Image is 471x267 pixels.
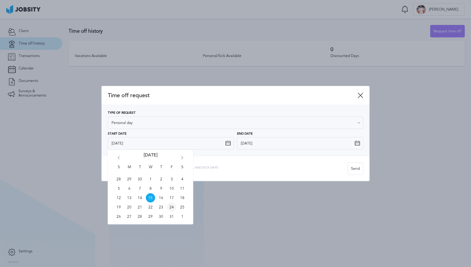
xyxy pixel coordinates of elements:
span: M [125,165,134,174]
span: Tue Oct 21 2025 [135,203,145,212]
span: Fri Oct 17 2025 [167,193,176,203]
span: Sun Oct 05 2025 [114,184,123,193]
span: Sat Oct 18 2025 [178,193,187,203]
span: T [135,165,145,174]
button: Send [348,162,363,175]
div: Send [348,163,363,175]
span: Mon Oct 06 2025 [125,184,134,193]
span: Thu Oct 09 2025 [156,184,166,193]
span: F [167,165,176,174]
span: Sat Oct 11 2025 [178,184,187,193]
span: Tue Oct 07 2025 [135,184,145,193]
span: Sun Oct 26 2025 [114,212,123,221]
span: Sun Oct 12 2025 [114,193,123,203]
span: Sat Oct 04 2025 [178,174,187,184]
span: Tue Sep 30 2025 [135,174,145,184]
span: S [178,165,187,174]
span: Wed Oct 15 2025 [146,193,155,203]
span: W [146,165,155,174]
span: End Date [237,132,253,136]
span: S [114,165,123,174]
span: Mon Sep 29 2025 [125,174,134,184]
span: Tue Oct 28 2025 [135,212,145,221]
span: Thu Oct 30 2025 [156,212,166,221]
span: Thu Oct 02 2025 [156,174,166,184]
span: [DATE] [144,153,158,165]
span: Mon Oct 13 2025 [125,193,134,203]
span: Type of Request [108,111,136,115]
span: Thu Oct 23 2025 [156,203,166,212]
span: Time off request [108,92,358,99]
span: Fri Oct 03 2025 [167,174,176,184]
span: Mon Oct 20 2025 [125,203,134,212]
span: Wed Oct 08 2025 [146,184,155,193]
span: Fri Oct 24 2025 [167,203,176,212]
span: Sun Oct 19 2025 [114,203,123,212]
span: Wed Oct 22 2025 [146,203,155,212]
span: Sat Oct 25 2025 [178,203,187,212]
span: Mon Oct 27 2025 [125,212,134,221]
span: Wed Oct 29 2025 [146,212,155,221]
i: Go forward 1 month [179,156,185,162]
span: Start Date [108,132,126,136]
span: Fri Oct 10 2025 [167,184,176,193]
span: Fri Oct 31 2025 [167,212,176,221]
span: Thu Oct 16 2025 [156,193,166,203]
span: Sun Sep 28 2025 [114,174,123,184]
span: T [156,165,166,174]
span: Sat Nov 01 2025 [178,212,187,221]
span: Tue Oct 14 2025 [135,193,145,203]
i: Go back 1 month [116,156,121,162]
span: Wed Oct 01 2025 [146,174,155,184]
